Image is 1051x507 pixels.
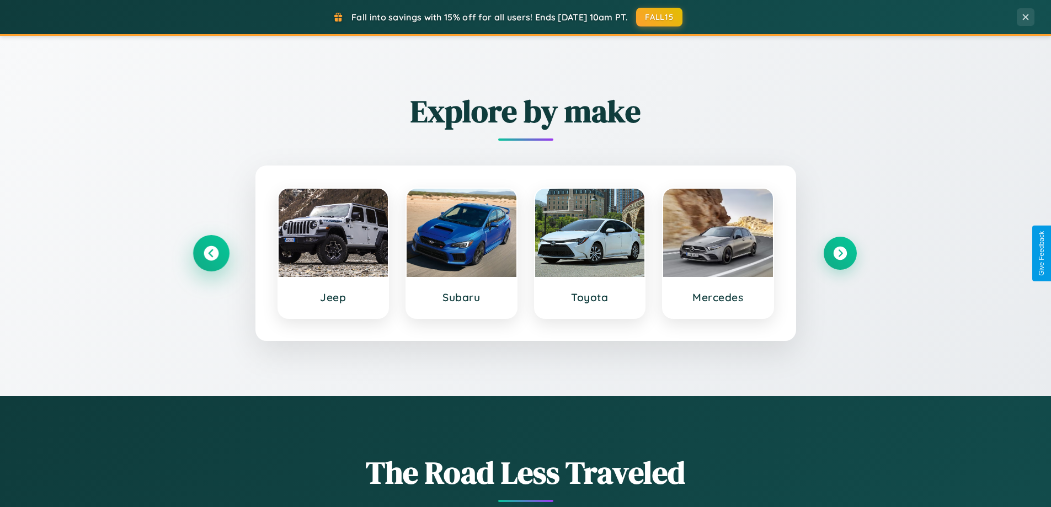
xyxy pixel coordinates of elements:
button: FALL15 [636,8,682,26]
h1: The Road Less Traveled [195,451,857,494]
h3: Jeep [290,291,377,304]
div: Give Feedback [1038,231,1045,276]
h3: Toyota [546,291,634,304]
h3: Subaru [418,291,505,304]
h2: Explore by make [195,90,857,132]
span: Fall into savings with 15% off for all users! Ends [DATE] 10am PT. [351,12,628,23]
h3: Mercedes [674,291,762,304]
